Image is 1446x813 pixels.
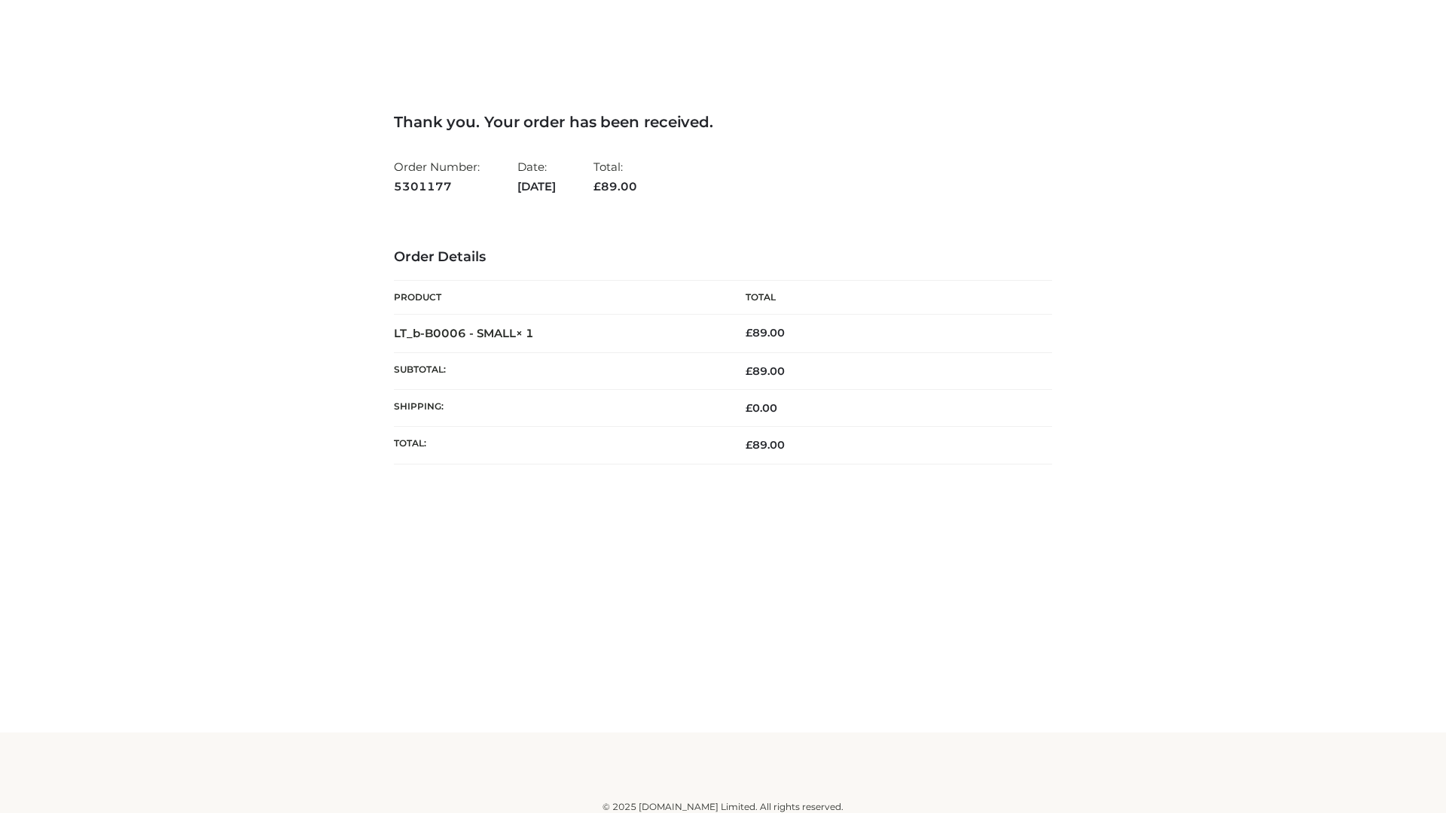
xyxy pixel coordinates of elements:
[394,113,1052,131] h3: Thank you. Your order has been received.
[516,326,534,340] strong: × 1
[394,326,534,340] strong: LT_b-B0006 - SMALL
[746,401,752,415] span: £
[593,179,637,193] span: 89.00
[517,154,556,199] li: Date:
[746,326,785,340] bdi: 89.00
[394,154,480,199] li: Order Number:
[593,154,637,199] li: Total:
[394,390,723,427] th: Shipping:
[746,364,752,378] span: £
[394,249,1052,266] h3: Order Details
[394,352,723,389] th: Subtotal:
[746,326,752,340] span: £
[593,179,601,193] span: £
[517,177,556,196] strong: [DATE]
[394,177,480,196] strong: 5301177
[723,281,1052,315] th: Total
[746,438,752,452] span: £
[394,281,723,315] th: Product
[394,427,723,464] th: Total:
[746,401,777,415] bdi: 0.00
[746,364,785,378] span: 89.00
[746,438,785,452] span: 89.00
